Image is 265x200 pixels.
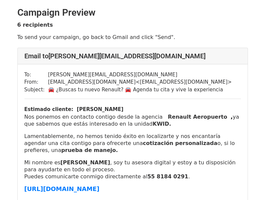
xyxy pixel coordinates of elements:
b: , [231,114,233,120]
td: Subject: [24,86,48,94]
b: Renault Aeropuerto [168,114,227,120]
strong: 55 8184 0291 [147,173,188,180]
strong: 6 recipients [17,22,53,28]
h4: Email to [PERSON_NAME][EMAIL_ADDRESS][DOMAIN_NAME] [24,52,241,60]
td: [PERSON_NAME][EMAIL_ADDRESS][DOMAIN_NAME] [48,71,232,79]
p: To send your campaign, go back to Gmail and click "Send". [17,34,248,41]
td: 🚘 ¿Buscas tu nuevo Renault? 🚘 Agenda tu cita y vive la experiencia [48,86,232,94]
td: To: [24,71,48,79]
td: From: [24,78,48,86]
a: [URL][DOMAIN_NAME] [24,186,100,192]
b: prueba de manejo. [61,147,118,153]
p: Nos ponemos en contacto contigo desde la agencia ya que sabemos que estás interesado en la unidad [24,113,241,127]
strong: [PERSON_NAME] [60,159,110,166]
h2: Campaign Preview [17,7,248,18]
p: Mi nombre es , soy tu asesora digital y estoy a tu disposición para ayudarte en todo el proceso. ... [24,159,241,180]
b: cotización personalizada [143,140,218,146]
b: Estimado cliente: [PERSON_NAME] [24,106,124,112]
p: Lamentablemente, no hemos tenido éxito en localizarte y nos encantaría agendar una cita contigo p... [24,133,241,154]
td: [EMAIL_ADDRESS][DOMAIN_NAME] < [EMAIL_ADDRESS][DOMAIN_NAME] > [48,78,232,86]
b: KWID. [153,121,171,127]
